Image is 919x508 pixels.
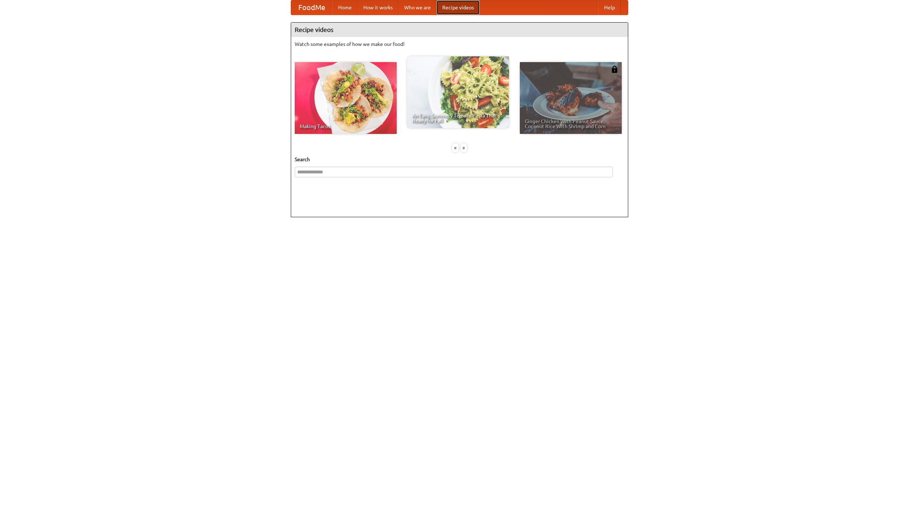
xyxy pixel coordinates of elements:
a: Who we are [398,0,437,15]
img: 483408.png [611,66,618,73]
div: « [452,143,458,152]
a: FoodMe [291,0,332,15]
h5: Search [295,156,624,163]
p: Watch some examples of how we make our food! [295,41,624,48]
a: Recipe videos [437,0,480,15]
a: How it works [358,0,398,15]
span: An Easy, Summery Tomato Pasta That's Ready for Fall [412,113,504,123]
h4: Recipe videos [291,23,628,37]
div: » [461,143,467,152]
a: An Easy, Summery Tomato Pasta That's Ready for Fall [407,56,509,128]
span: Making Tacos [300,124,392,129]
a: Help [598,0,621,15]
a: Home [332,0,358,15]
a: Making Tacos [295,62,397,134]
